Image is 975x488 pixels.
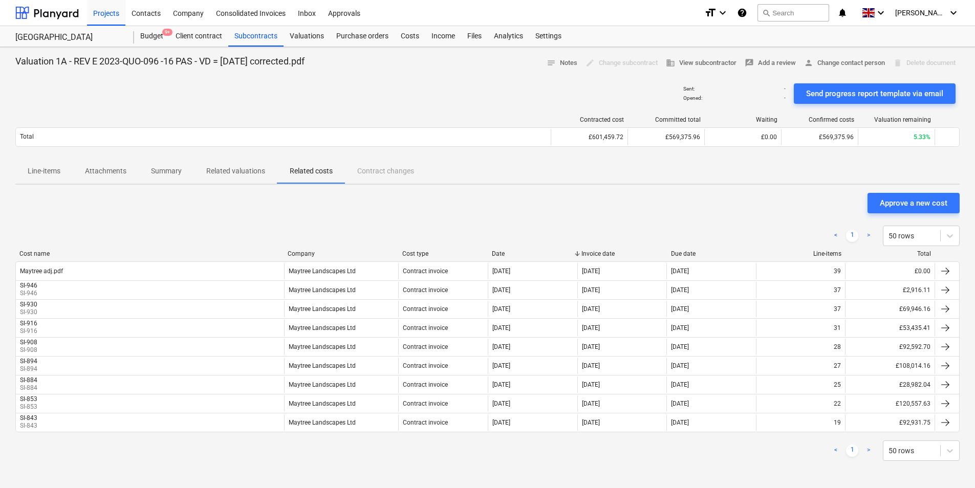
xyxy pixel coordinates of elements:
[151,166,182,176] p: Summary
[868,193,960,213] button: Approve a new cost
[671,362,689,369] div: [DATE]
[402,250,484,257] div: Cost type
[845,414,935,431] div: £92,931.75
[395,26,425,47] div: Costs
[162,29,172,36] span: 9+
[20,414,37,422] div: SI-843
[834,362,841,369] div: 27
[20,289,39,298] p: SI-946
[492,419,510,426] div: [DATE]
[547,57,577,69] span: Notes
[745,58,754,68] span: rate_review
[947,7,960,19] i: keyboard_arrow_down
[582,419,600,426] div: [DATE]
[671,305,689,313] div: [DATE]
[289,381,356,388] div: Maytree Landscapes Ltd
[492,250,573,257] div: Date
[757,4,829,21] button: Search
[794,83,956,104] button: Send progress report template via email
[403,400,448,407] div: Contract invoice
[555,116,624,123] div: Contracted cost
[529,26,568,47] a: Settings
[169,26,228,47] div: Client contract
[834,324,841,331] div: 31
[683,95,702,101] p: Opened :
[492,381,510,388] div: [DATE]
[492,400,510,407] div: [DATE]
[834,343,841,350] div: 28
[804,57,885,69] span: Change contact person
[671,250,752,257] div: Due date
[845,320,935,336] div: £53,435.41
[461,26,488,47] a: Files
[289,362,356,369] div: Maytree Landscapes Ltd
[834,305,841,313] div: 37
[717,7,729,19] i: keyboard_arrow_down
[20,268,63,275] div: Maytree adj.pdf
[830,445,842,457] a: Previous page
[547,58,556,68] span: notes
[492,305,510,313] div: [DATE]
[804,58,813,68] span: person
[745,57,796,69] span: Add a review
[671,419,689,426] div: [DATE]
[19,250,279,257] div: Cost name
[845,376,935,393] div: £28,982.04
[784,85,786,92] p: -
[582,400,600,407] div: [DATE]
[403,362,448,369] div: Contract invoice
[289,305,356,313] div: Maytree Landscapes Ltd
[834,381,841,388] div: 25
[760,250,841,257] div: Line-items
[206,166,265,176] p: Related valuations
[834,400,841,407] div: 22
[425,26,461,47] div: Income
[737,7,747,19] i: Knowledge base
[924,439,975,488] iframe: Chat Widget
[784,95,786,101] p: -
[704,7,717,19] i: format_size
[20,384,39,392] p: SI-884
[492,286,510,294] div: [DATE]
[665,134,700,141] span: £569,375.96
[761,134,777,141] span: £0.00
[834,419,841,426] div: 19
[20,403,39,411] p: SI-853
[895,9,946,17] span: [PERSON_NAME]
[492,324,510,331] div: [DATE]
[228,26,284,47] a: Subcontracts
[403,381,448,388] div: Contract invoice
[582,286,600,294] div: [DATE]
[403,286,448,294] div: Contract invoice
[671,400,689,407] div: [DATE]
[862,116,931,123] div: Valuation remaining
[289,419,356,426] div: Maytree Landscapes Ltd
[845,282,935,298] div: £2,916.11
[288,250,394,257] div: Company
[289,268,356,275] div: Maytree Landscapes Ltd
[543,55,581,71] button: Notes
[403,268,448,275] div: Contract invoice
[20,282,37,289] div: SI-946
[85,166,126,176] p: Attachments
[762,9,770,17] span: search
[845,263,935,279] div: £0.00
[880,196,947,210] div: Approve a new cost
[15,32,122,43] div: [GEOGRAPHIC_DATA]
[330,26,395,47] a: Purchase orders
[492,268,510,275] div: [DATE]
[488,26,529,47] div: Analytics
[289,286,356,294] div: Maytree Landscapes Ltd
[20,376,37,384] div: SI-884
[834,286,841,294] div: 37
[403,419,448,426] div: Contract invoice
[20,422,39,430] p: SI-843
[551,129,627,145] div: £601,459.72
[289,324,356,331] div: Maytree Landscapes Ltd
[403,343,448,350] div: Contract invoice
[845,395,935,412] div: £120,557.63
[134,26,169,47] div: Budget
